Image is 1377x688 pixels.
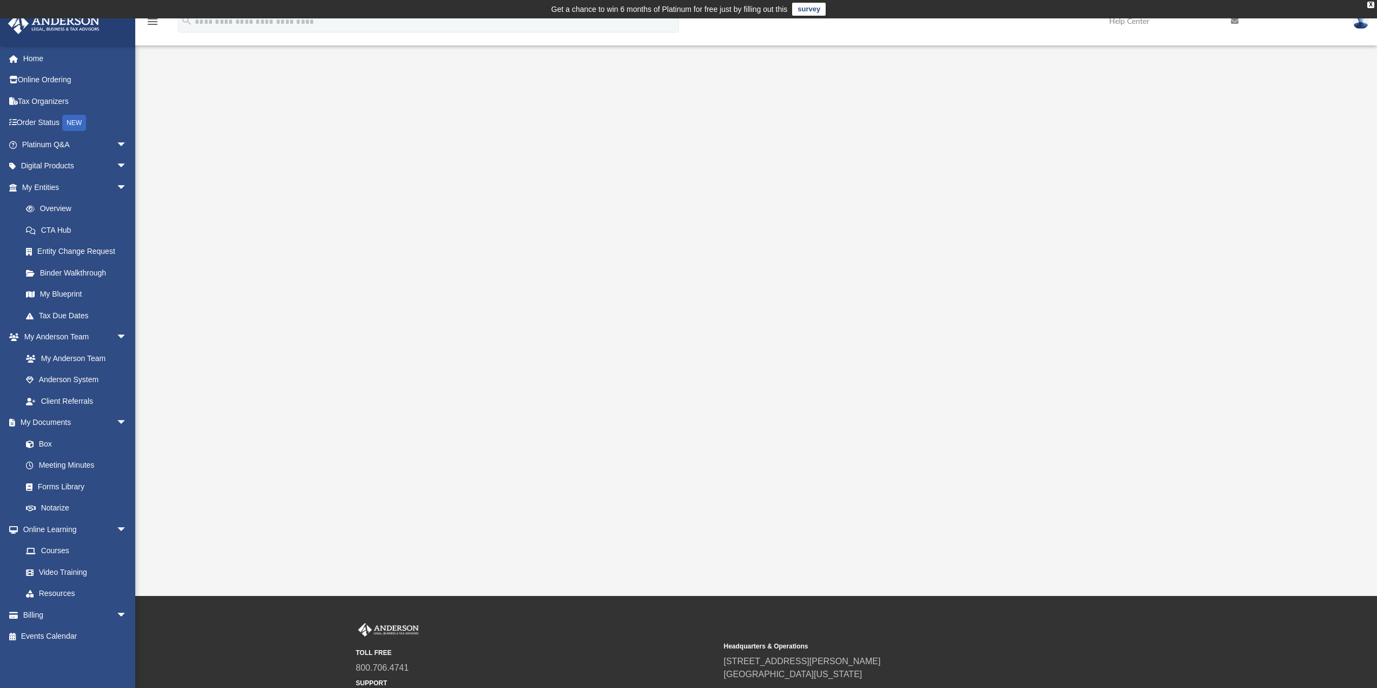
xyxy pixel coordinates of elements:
small: SUPPORT [356,678,716,688]
div: Get a chance to win 6 months of Platinum for free just by filling out this [551,3,788,16]
a: Events Calendar [8,626,143,647]
i: menu [146,15,159,28]
a: My Documentsarrow_drop_down [8,412,138,434]
a: Digital Productsarrow_drop_down [8,155,143,177]
span: arrow_drop_down [116,412,138,434]
a: My Blueprint [15,284,138,305]
a: Billingarrow_drop_down [8,604,143,626]
a: Client Referrals [15,390,138,412]
a: My Entitiesarrow_drop_down [8,176,143,198]
a: [GEOGRAPHIC_DATA][US_STATE] [724,670,862,679]
span: arrow_drop_down [116,134,138,156]
a: Binder Walkthrough [15,262,143,284]
a: Online Ordering [8,69,143,91]
span: arrow_drop_down [116,519,138,541]
a: Box [15,433,133,455]
a: CTA Hub [15,219,143,241]
a: Tax Organizers [8,90,143,112]
a: Video Training [15,561,133,583]
a: Entity Change Request [15,241,143,263]
span: arrow_drop_down [116,155,138,178]
a: My Anderson Teamarrow_drop_down [8,326,138,348]
small: TOLL FREE [356,648,716,658]
span: arrow_drop_down [116,176,138,199]
a: Tax Due Dates [15,305,143,326]
a: survey [792,3,826,16]
a: Notarize [15,497,138,519]
img: User Pic [1353,14,1369,29]
a: Order StatusNEW [8,112,143,134]
a: Platinum Q&Aarrow_drop_down [8,134,143,155]
small: Headquarters & Operations [724,641,1084,651]
span: arrow_drop_down [116,326,138,349]
i: search [181,15,193,27]
a: 800.706.4741 [356,663,409,672]
a: Courses [15,540,138,562]
a: Resources [15,583,138,605]
span: arrow_drop_down [116,604,138,626]
a: Meeting Minutes [15,455,138,476]
a: menu [146,21,159,28]
a: Anderson System [15,369,138,391]
a: My Anderson Team [15,348,133,369]
img: Anderson Advisors Platinum Portal [5,13,103,34]
a: Forms Library [15,476,133,497]
img: Anderson Advisors Platinum Portal [356,623,421,637]
a: Online Learningarrow_drop_down [8,519,138,540]
div: close [1367,2,1374,8]
a: Home [8,48,143,69]
div: NEW [62,115,86,131]
a: [STREET_ADDRESS][PERSON_NAME] [724,657,881,666]
a: Overview [15,198,143,220]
